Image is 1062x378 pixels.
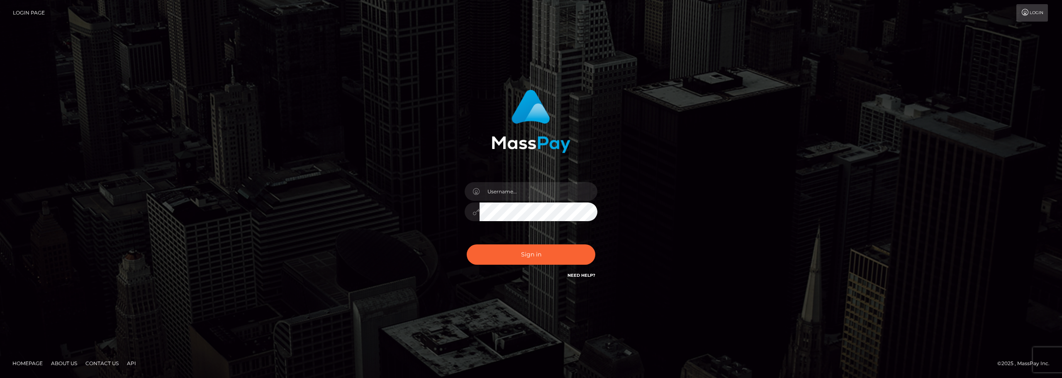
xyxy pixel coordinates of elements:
a: API [124,357,139,370]
button: Sign in [467,244,595,265]
a: Login [1016,4,1048,22]
img: MassPay Login [492,90,570,153]
a: About Us [48,357,80,370]
a: Homepage [9,357,46,370]
a: Need Help? [568,273,595,278]
a: Login Page [13,4,45,22]
div: © 2025 , MassPay Inc. [997,359,1056,368]
input: Username... [480,182,597,201]
a: Contact Us [82,357,122,370]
